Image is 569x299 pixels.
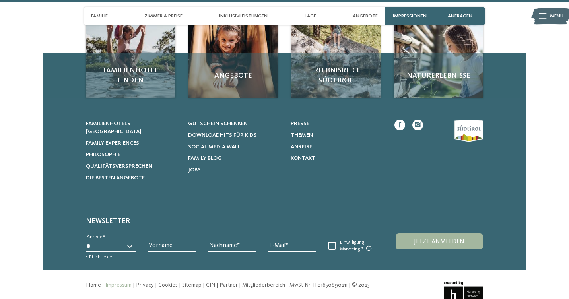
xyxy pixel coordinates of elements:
a: Kontakt [291,154,384,162]
span: © 2025 [352,282,370,288]
a: Privacy [136,282,154,288]
span: | [349,282,351,288]
span: Gutschein schenken [188,121,248,126]
span: Philosophie [86,152,120,157]
a: AKI: Alles, was das Kinderherz begehrt Angebote [188,9,278,98]
span: Presse [291,121,309,126]
button: Jetzt anmelden [396,233,483,249]
span: anfragen [448,13,472,19]
a: Presse [291,120,384,128]
a: Qualitätsversprechen [86,162,179,170]
a: Die besten Angebote [86,174,179,182]
span: Jobs [188,167,201,173]
span: Downloadhits für Kids [188,132,257,138]
span: | [286,282,288,288]
a: AKI: Alles, was das Kinderherz begehrt Naturerlebnisse [394,9,483,98]
span: | [239,282,241,288]
a: Philosophie [86,151,179,159]
span: Angebote [353,13,378,19]
span: Anreise [291,144,312,149]
span: | [216,282,218,288]
span: Jetzt anmelden [414,239,464,245]
a: Themen [291,131,384,139]
span: Familienhotel finden [93,66,168,85]
a: Family Experiences [86,139,179,147]
a: Jobs [188,166,282,174]
a: Home [86,282,101,288]
span: Zimmer & Preise [144,13,183,19]
span: Themen [291,132,313,138]
a: Mitgliederbereich [242,282,285,288]
a: AKI: Alles, was das Kinderherz begehrt Familienhotel finden [86,9,175,98]
a: Family Blog [188,154,282,162]
span: Angebote [196,71,270,81]
a: Gutschein schenken [188,120,282,128]
span: Familie [91,13,108,19]
span: | [155,282,157,288]
span: | [102,282,104,288]
span: Qualitätsversprechen [86,163,152,169]
a: Impressum [105,282,132,288]
a: Social Media Wall [188,143,282,151]
a: Downloadhits für Kids [188,131,282,139]
span: MwSt-Nr. IT01650890211 [289,282,348,288]
a: Sitemap [182,282,202,288]
span: Impressionen [393,13,427,19]
span: Familienhotels [GEOGRAPHIC_DATA] [86,121,142,134]
span: Social Media Wall [188,144,241,149]
span: Naturerlebnisse [401,71,476,81]
a: Anreise [291,143,384,151]
a: Cookies [158,282,178,288]
span: Lage [305,13,316,19]
span: Die besten Angebote [86,175,145,181]
a: CIN [206,282,215,288]
span: Family Experiences [86,140,139,146]
span: Erlebnisreich Südtirol [298,66,373,85]
span: Family Blog [188,155,222,161]
a: Familienhotels [GEOGRAPHIC_DATA] [86,120,179,136]
span: | [179,282,181,288]
a: Partner [219,282,238,288]
span: Einwilligung Marketing [336,240,378,252]
span: | [203,282,205,288]
a: AKI: Alles, was das Kinderherz begehrt Erlebnisreich Südtirol [291,9,380,98]
span: Inklusivleistungen [219,13,268,19]
span: Newsletter [86,217,130,225]
span: * Pflichtfelder [86,255,114,260]
span: Kontakt [291,155,315,161]
span: | [133,282,135,288]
